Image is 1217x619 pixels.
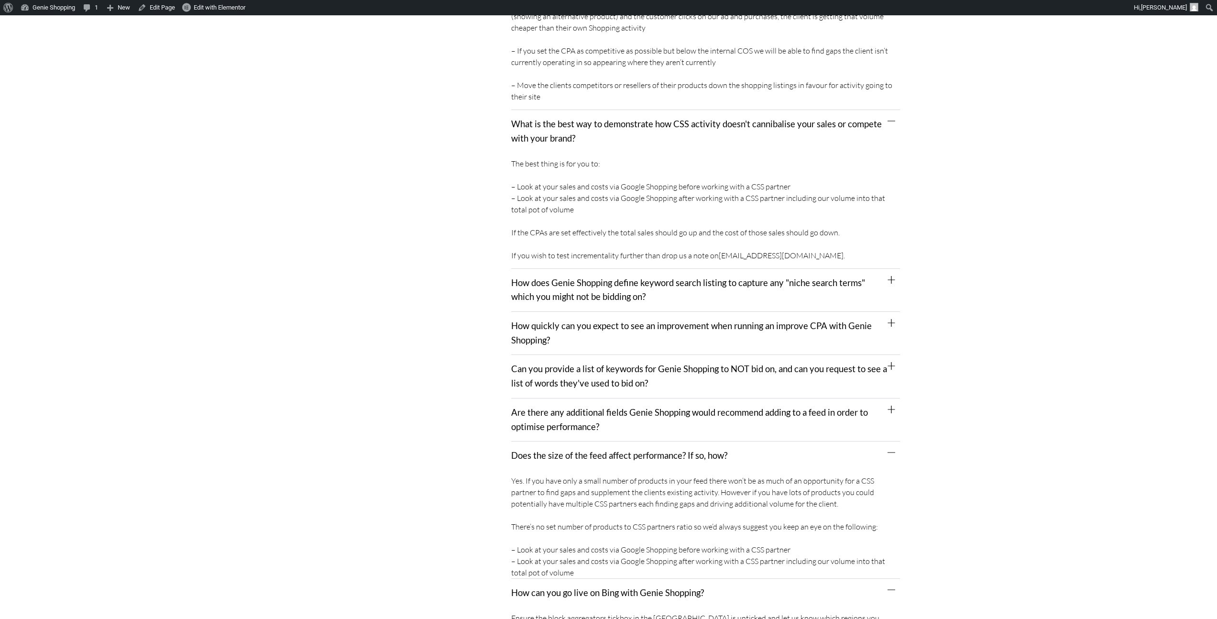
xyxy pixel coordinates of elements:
div: What is the best way to demonstrate how CSS activity doesn't cannibalise your sales or compete wi... [511,110,900,153]
span: [PERSON_NAME] [1141,4,1187,11]
div: Are there any additional fields Genie Shopping would recommend adding to a feed in order to optim... [511,398,900,442]
a: What is the best way to demonstrate how CSS activity doesn't cannibalise your sales or compete wi... [511,119,882,144]
a: Are there any additional fields Genie Shopping would recommend adding to a feed in order to optim... [511,407,868,432]
a: How quickly can you expect to see an improvement when running an improve CPA with Genie Shopping? [511,321,872,345]
a: Does the size of the feed affect performance? If so, how? [511,450,727,461]
div: What is the best way to demonstrate how CSS activity doesn't cannibalise your sales or compete wi... [511,153,900,269]
a: How can you go live on Bing with Genie Shopping? [511,587,704,598]
div: How quickly can you expect to see an improvement when running an improve CPA with Genie Shopping? [511,312,900,355]
div: How does Genie Shopping define keyword search listing to capture any "niche search terms" which y... [511,269,900,312]
div: Does the size of the feed affect performance? If so, how? [511,470,900,579]
div: Can you provide a list of keywords for Genie Shopping to NOT bid on, and can you request to see a... [511,355,900,398]
span: Edit with Elementor [194,4,245,11]
div: Does the size of the feed affect performance? If so, how? [511,442,900,470]
div: How can you go live on Bing with Genie Shopping? [511,579,900,608]
a: How does Genie Shopping define keyword search listing to capture any "niche search terms" which y... [511,277,865,302]
a: Can you provide a list of keywords for Genie Shopping to NOT bid on, and can you request to see a... [511,364,887,388]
